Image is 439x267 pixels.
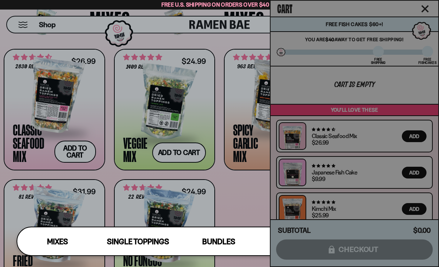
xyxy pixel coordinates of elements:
span: Mixes [47,237,68,246]
span: Free U.S. Shipping on Orders over $40 🍜 [161,1,278,8]
a: Seasoning and Sauce [259,227,340,255]
span: Single Toppings [107,237,169,246]
span: Bundles [202,237,235,246]
a: Mixes [17,227,98,255]
a: Bundles [178,227,259,255]
a: Single Toppings [98,227,178,255]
